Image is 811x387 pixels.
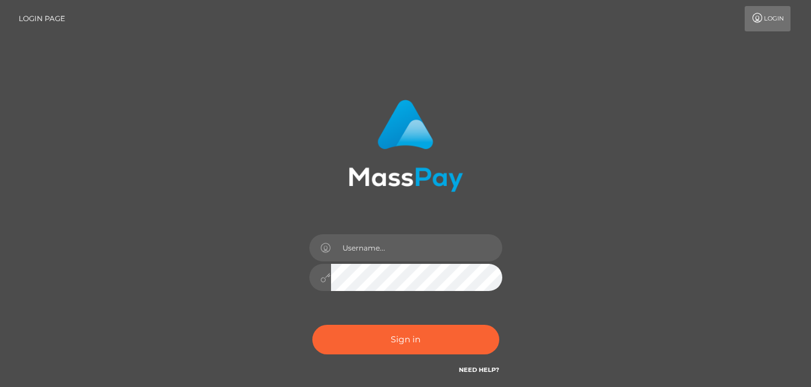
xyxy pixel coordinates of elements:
[19,6,65,31] a: Login Page
[312,325,499,354] button: Sign in
[459,366,499,374] a: Need Help?
[745,6,790,31] a: Login
[349,100,463,192] img: MassPay Login
[331,234,502,261] input: Username...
